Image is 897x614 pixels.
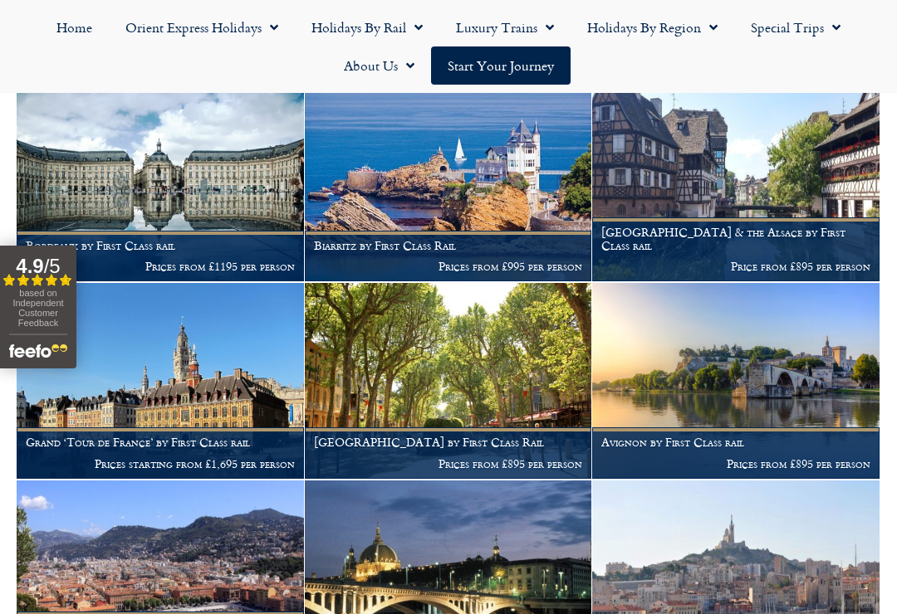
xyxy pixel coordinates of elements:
h1: Bordeaux by First Class rail [26,239,295,252]
p: Prices from £1195 per person [26,260,295,273]
a: About Us [327,46,431,85]
a: Start your Journey [431,46,571,85]
nav: Menu [8,8,889,85]
a: Luxury Trains [439,8,571,46]
h1: [GEOGRAPHIC_DATA] & the Alsace by First Class rail [601,226,870,252]
h1: Grand ‘Tour de France’ by First Class rail [26,436,295,449]
h1: [GEOGRAPHIC_DATA] by First Class Rail [314,436,583,449]
p: Prices starting from £1,695 per person [26,457,295,470]
a: Holidays by Rail [295,8,439,46]
h1: Avignon by First Class rail [601,436,870,449]
a: Grand ‘Tour de France’ by First Class rail Prices starting from £1,695 per person [17,283,305,480]
a: Avignon by First Class rail Prices from £895 per person [592,283,880,480]
a: Orient Express Holidays [109,8,295,46]
h1: Biarritz by First Class Rail [314,239,583,252]
a: Home [40,8,109,46]
p: Prices from £895 per person [314,457,583,470]
a: Biarritz by First Class Rail Prices from £995 per person [305,85,593,282]
p: Price from £895 per person [601,260,870,273]
a: Special Trips [734,8,857,46]
p: Prices from £895 per person [601,457,870,470]
a: Holidays by Region [571,8,734,46]
p: Prices from £995 per person [314,260,583,273]
a: Bordeaux by First Class rail Prices from £1195 per person [17,85,305,282]
a: [GEOGRAPHIC_DATA] & the Alsace by First Class rail Price from £895 per person [592,85,880,282]
a: [GEOGRAPHIC_DATA] by First Class Rail Prices from £895 per person [305,283,593,480]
